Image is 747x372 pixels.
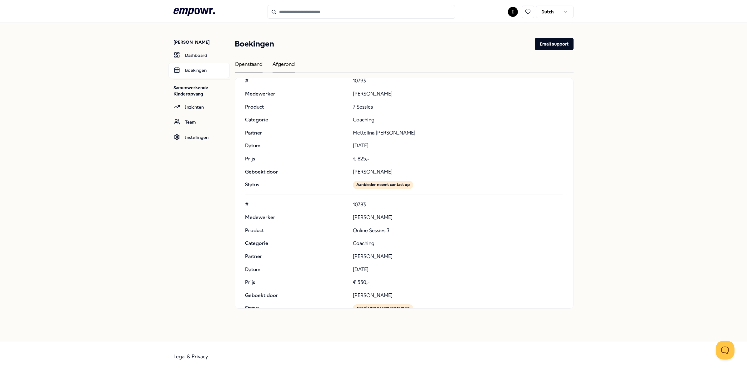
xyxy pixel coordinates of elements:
[245,278,348,286] p: Prijs
[245,129,348,137] p: Partner
[353,213,563,222] p: [PERSON_NAME]
[245,201,348,209] p: #
[245,90,348,98] p: Medewerker
[353,129,563,137] p: Mettelina [PERSON_NAME]
[353,278,563,286] p: € 550,-
[245,116,348,124] p: Categorie
[716,341,734,360] iframe: Help Scout Beacon - Open
[353,291,563,300] p: [PERSON_NAME]
[353,142,563,150] p: [DATE]
[353,304,413,312] div: Aanbieder neemt contact op
[245,103,348,111] p: Product
[353,201,563,209] p: 10783
[245,304,348,312] p: Status
[173,39,230,45] p: [PERSON_NAME]
[245,77,348,85] p: #
[353,252,563,261] p: [PERSON_NAME]
[173,354,208,360] a: Legal & Privacy
[353,103,563,111] p: 7 Sessies
[353,227,563,235] p: Online Sessies 3
[245,266,348,274] p: Datum
[353,266,563,274] p: [DATE]
[245,181,348,189] p: Status
[353,116,563,124] p: Coaching
[353,181,413,189] div: Aanbieder neemt contact op
[353,155,563,163] p: € 825,-
[535,38,574,50] button: Email support
[245,291,348,300] p: Geboekt door
[245,155,348,163] p: Prijs
[168,63,230,78] a: Boekingen
[168,130,230,145] a: Instellingen
[235,38,274,50] h1: Boekingen
[173,85,230,97] p: Samenwerkende Kinderopvang
[245,239,348,247] p: Categorie
[353,77,563,85] p: 10793
[268,5,455,19] input: Search for products, categories or subcategories
[353,90,563,98] p: [PERSON_NAME]
[168,100,230,115] a: Inzichten
[245,142,348,150] p: Datum
[273,60,295,72] div: Afgerond
[245,213,348,222] p: Medewerker
[353,168,563,176] p: [PERSON_NAME]
[353,239,563,247] p: Coaching
[245,168,348,176] p: Geboekt door
[245,252,348,261] p: Partner
[168,48,230,63] a: Dashboard
[508,7,518,17] button: I
[168,115,230,130] a: Team
[245,227,348,235] p: Product
[235,60,263,72] div: Openstaand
